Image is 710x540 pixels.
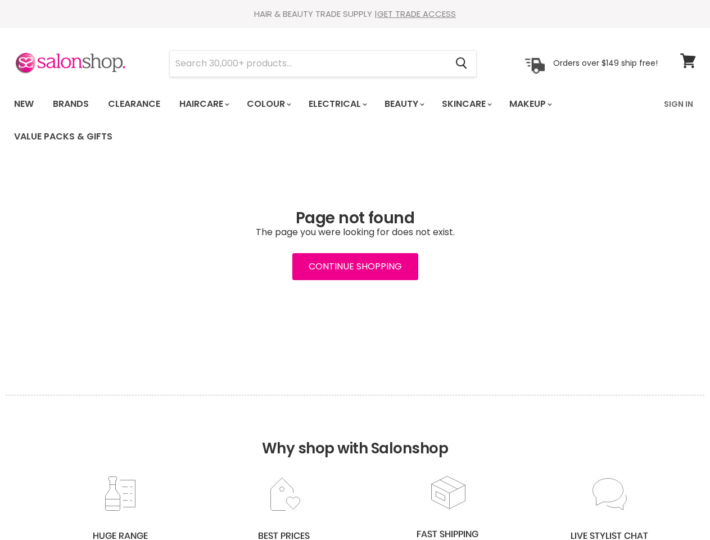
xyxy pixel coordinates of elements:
[6,88,657,153] ul: Main menu
[292,253,418,280] a: Continue Shopping
[553,58,658,68] p: Orders over $149 ship free!
[6,92,42,116] a: New
[238,92,298,116] a: Colour
[433,92,499,116] a: Skincare
[14,209,696,227] h1: Page not found
[501,92,559,116] a: Makeup
[100,92,169,116] a: Clearance
[170,51,446,76] input: Search
[6,125,121,148] a: Value Packs & Gifts
[300,92,374,116] a: Electrical
[171,92,236,116] a: Haircare
[44,92,97,116] a: Brands
[377,8,456,20] a: GET TRADE ACCESS
[14,227,696,237] p: The page you were looking for does not exist.
[6,395,704,474] h2: Why shop with Salonshop
[376,92,431,116] a: Beauty
[169,50,477,77] form: Product
[446,51,476,76] button: Search
[657,92,700,116] a: Sign In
